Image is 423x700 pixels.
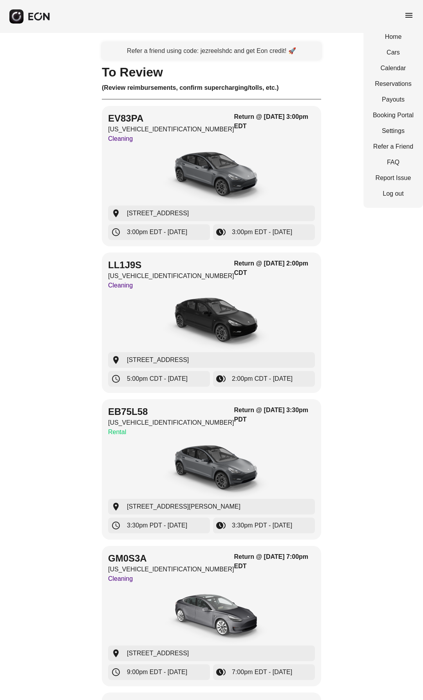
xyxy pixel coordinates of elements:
[111,502,121,511] span: location_on
[127,355,189,365] span: [STREET_ADDRESS]
[232,227,292,237] span: 3:00pm EDT - [DATE]
[234,112,315,131] h3: Return @ [DATE] 3:00pm EDT
[108,418,234,427] p: [US_VEHICLE_IDENTIFICATION_NUMBER]
[102,83,321,93] h3: (Review reimbursements, confirm supercharging/tolls, etc.)
[127,209,189,218] span: [STREET_ADDRESS]
[127,502,240,511] span: [STREET_ADDRESS][PERSON_NAME]
[102,253,321,393] button: LL1J9S[US_VEHICLE_IDENTIFICATION_NUMBER]CleaningReturn @ [DATE] 2:00pm CDTcar[STREET_ADDRESS]5:00...
[127,227,187,237] span: 3:00pm EDT - [DATE]
[108,565,234,574] p: [US_VEHICLE_IDENTIFICATION_NUMBER]
[108,427,234,437] p: Rental
[232,374,293,384] span: 2:00pm CDT - [DATE]
[373,142,414,151] a: Refer a Friend
[373,32,414,42] a: Home
[216,521,226,530] span: browse_gallery
[111,209,121,218] span: location_on
[373,189,414,198] a: Log out
[108,574,234,584] p: Cleaning
[111,667,121,677] span: schedule
[108,134,234,144] p: Cleaning
[127,667,187,677] span: 9:00pm EDT - [DATE]
[108,125,234,134] p: [US_VEHICLE_IDENTIFICATION_NUMBER]
[216,227,226,237] span: browse_gallery
[111,227,121,237] span: schedule
[127,521,187,530] span: 3:30pm PDT - [DATE]
[127,374,188,384] span: 5:00pm CDT - [DATE]
[102,106,321,246] button: EV83PA[US_VEHICLE_IDENTIFICATION_NUMBER]CleaningReturn @ [DATE] 3:00pm EDTcar[STREET_ADDRESS]3:00...
[234,405,315,424] h3: Return @ [DATE] 3:30pm PDT
[108,112,234,125] h2: EV83PA
[373,64,414,73] a: Calendar
[373,79,414,89] a: Reservations
[373,173,414,183] a: Report Issue
[111,521,121,530] span: schedule
[102,399,321,540] button: EB75L58[US_VEHICLE_IDENTIFICATION_NUMBER]RentalReturn @ [DATE] 3:30pm PDTcar[STREET_ADDRESS][PERS...
[373,48,414,57] a: Cars
[102,67,321,77] h1: To Review
[102,42,321,60] a: Refer a friend using code: jezreelshdc and get Eon credit! 🚀
[373,111,414,120] a: Booking Portal
[108,259,234,271] h2: LL1J9S
[111,374,121,384] span: schedule
[232,667,292,677] span: 7:00pm EDT - [DATE]
[373,95,414,104] a: Payouts
[111,355,121,365] span: location_on
[216,667,226,677] span: browse_gallery
[108,271,234,281] p: [US_VEHICLE_IDENTIFICATION_NUMBER]
[153,587,270,645] img: car
[232,521,292,530] span: 3:30pm PDT - [DATE]
[234,552,315,571] h3: Return @ [DATE] 7:00pm EDT
[234,259,315,278] h3: Return @ [DATE] 2:00pm CDT
[153,293,270,352] img: car
[373,126,414,136] a: Settings
[404,11,414,20] span: menu
[111,649,121,658] span: location_on
[127,649,189,658] span: [STREET_ADDRESS]
[108,405,234,418] h2: EB75L58
[108,281,234,290] p: Cleaning
[102,546,321,686] button: GM0S3A[US_VEHICLE_IDENTIFICATION_NUMBER]CleaningReturn @ [DATE] 7:00pm EDTcar[STREET_ADDRESS]9:00...
[153,440,270,499] img: car
[153,147,270,205] img: car
[216,374,226,384] span: browse_gallery
[373,158,414,167] a: FAQ
[108,552,234,565] h2: GM0S3A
